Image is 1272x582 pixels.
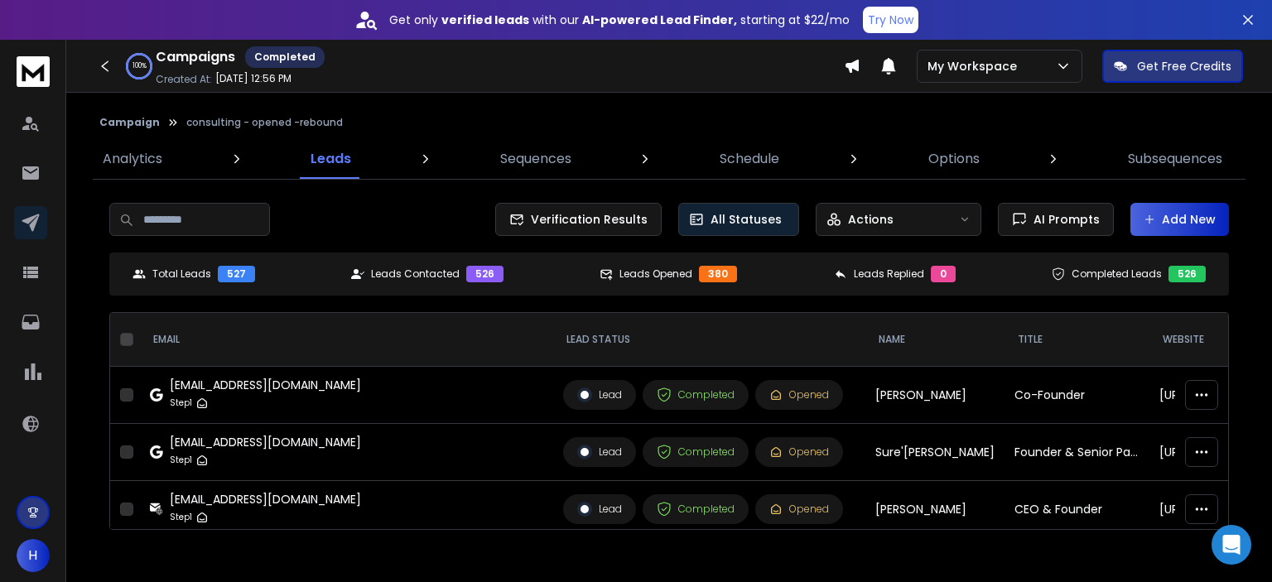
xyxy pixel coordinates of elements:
td: [PERSON_NAME] [865,367,1005,424]
a: Options [918,139,990,179]
div: 526 [466,266,503,282]
p: Sequences [500,149,571,169]
p: Total Leads [152,267,211,281]
td: Sure'[PERSON_NAME] [865,424,1005,481]
div: 526 [1168,266,1206,282]
p: [DATE] 12:56 PM [215,72,291,85]
button: H [17,539,50,572]
strong: AI-powered Lead Finder, [582,12,737,28]
td: [PERSON_NAME] [865,481,1005,538]
strong: verified leads [441,12,529,28]
p: Get only with our starting at $22/mo [389,12,850,28]
div: Completed [657,502,735,517]
div: Lead [577,445,622,459]
p: Leads Opened [619,267,692,281]
div: Lead [577,387,622,402]
td: Co-Founder [1005,367,1149,424]
div: 527 [218,266,255,282]
th: EMAIL [140,313,553,367]
button: Verification Results [495,203,662,236]
h1: Campaigns [156,47,235,67]
div: Completed [657,445,735,459]
td: Founder & Senior Partner [1005,424,1149,481]
a: Leads [301,139,361,179]
th: LEAD STATUS [553,313,865,367]
button: Add New [1130,203,1229,236]
a: Sequences [490,139,581,179]
p: Try Now [868,12,913,28]
p: Step 1 [170,452,192,469]
div: [EMAIL_ADDRESS][DOMAIN_NAME] [170,434,361,450]
td: CEO & Founder [1005,481,1149,538]
div: Completed [245,46,325,68]
img: logo [17,56,50,87]
p: Get Free Credits [1137,58,1231,75]
p: Leads Replied [854,267,924,281]
th: title [1005,313,1149,367]
div: 380 [699,266,737,282]
p: Options [928,149,980,169]
div: Lead [577,502,622,517]
button: AI Prompts [998,203,1114,236]
div: Completed [657,387,735,402]
div: Open Intercom Messenger [1212,525,1251,565]
p: Step 1 [170,395,192,411]
p: Schedule [720,149,779,169]
p: Subsequences [1128,149,1222,169]
button: Get Free Credits [1102,50,1243,83]
p: Leads Contacted [371,267,460,281]
p: Analytics [103,149,162,169]
div: Opened [769,503,829,516]
p: consulting - opened -rebound [186,116,343,129]
a: Schedule [710,139,789,179]
p: 100 % [132,61,147,71]
p: All Statuses [711,211,782,228]
div: 0 [931,266,956,282]
th: NAME [865,313,1005,367]
button: Try Now [863,7,918,33]
a: Analytics [93,139,172,179]
div: Opened [769,388,829,402]
span: Verification Results [524,211,648,228]
p: Step 1 [170,509,192,526]
span: AI Prompts [1027,211,1100,228]
p: Completed Leads [1072,267,1162,281]
div: Opened [769,445,829,459]
p: My Workspace [927,58,1024,75]
div: [EMAIL_ADDRESS][DOMAIN_NAME] [170,491,361,507]
button: Campaign [99,116,160,129]
p: Created At: [156,73,212,86]
p: Leads [311,149,351,169]
p: Actions [848,211,894,228]
a: Subsequences [1118,139,1232,179]
div: [EMAIL_ADDRESS][DOMAIN_NAME] [170,377,361,393]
